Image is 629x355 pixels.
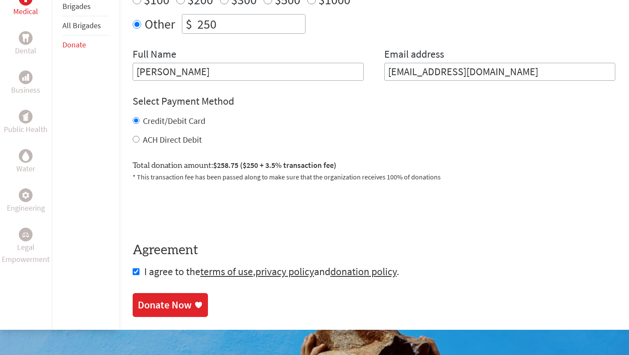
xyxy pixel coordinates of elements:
[2,228,50,265] a: Legal EmpowermentLegal Empowerment
[22,232,29,237] img: Legal Empowerment
[22,74,29,81] img: Business
[19,70,33,84] div: Business
[133,159,336,172] label: Total donation amount:
[143,115,205,126] label: Credit/Debit Card
[13,6,38,18] p: Medical
[200,265,253,278] a: terms of use
[138,298,192,312] div: Donate Now
[62,16,109,35] li: All Brigades
[145,14,175,34] label: Other
[19,110,33,123] div: Public Health
[62,40,86,50] a: Donate
[330,265,397,278] a: donation policy
[133,172,615,182] p: * This transaction fee has been passed along to make sure that the organization receives 100% of ...
[213,160,336,170] span: $258.75 ($250 + 3.5% transaction fee)
[2,241,50,265] p: Legal Empowerment
[196,15,305,33] input: Enter Amount
[384,63,615,81] input: Your Email
[133,94,615,108] h4: Select Payment Method
[11,84,40,96] p: Business
[16,163,35,175] p: Water
[19,228,33,241] div: Legal Empowerment
[144,265,399,278] span: I agree to the , and .
[16,149,35,175] a: WaterWater
[15,45,36,57] p: Dental
[7,202,45,214] p: Engineering
[62,21,101,30] a: All Brigades
[143,134,202,145] label: ACH Direct Debit
[19,188,33,202] div: Engineering
[182,15,196,33] div: $
[133,243,615,258] h4: Agreement
[384,47,444,63] label: Email address
[11,70,40,96] a: BusinessBusiness
[22,151,29,161] img: Water
[133,63,364,81] input: Enter Full Name
[255,265,314,278] a: privacy policy
[19,149,33,163] div: Water
[22,34,29,42] img: Dental
[22,112,29,121] img: Public Health
[4,123,47,135] p: Public Health
[133,192,263,226] iframe: reCAPTCHA
[4,110,47,135] a: Public HealthPublic Health
[15,31,36,57] a: DentalDental
[133,293,208,317] a: Donate Now
[22,192,29,199] img: Engineering
[62,35,109,54] li: Donate
[133,47,176,63] label: Full Name
[7,188,45,214] a: EngineeringEngineering
[19,31,33,45] div: Dental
